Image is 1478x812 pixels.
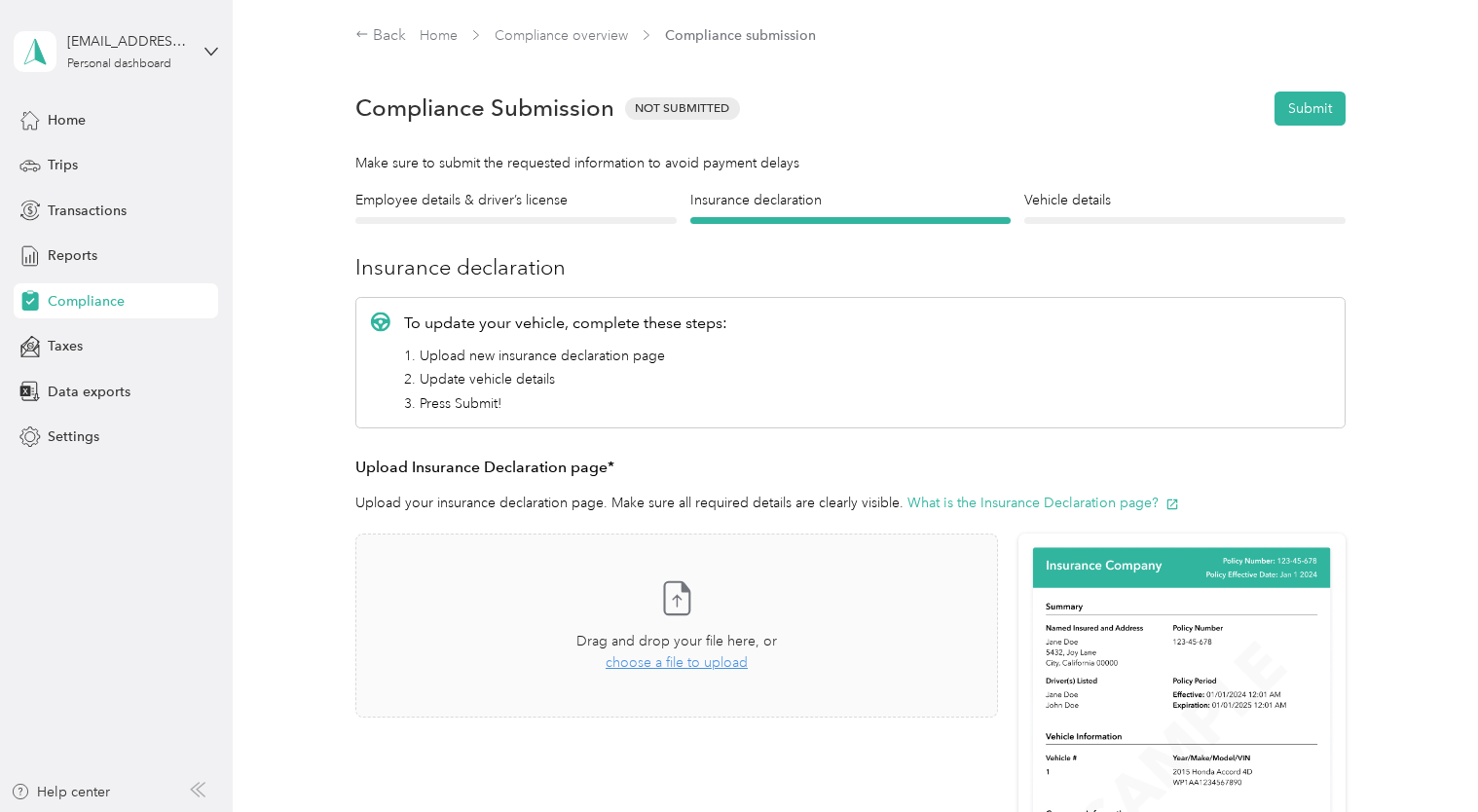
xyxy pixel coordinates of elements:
[48,382,130,402] span: Data exports
[606,654,748,671] span: choose a file to upload
[404,312,727,335] p: To update your vehicle, complete these steps:
[48,291,125,312] span: Compliance
[404,393,727,414] li: 3. Press Submit!
[576,633,777,649] span: Drag and drop your file here, or
[1024,190,1346,210] h4: Vehicle details
[420,27,458,44] a: Home
[48,245,97,266] span: Reports
[355,94,614,122] h1: Compliance Submission
[48,201,127,221] span: Transactions
[355,493,1346,513] p: Upload your insurance declaration page. Make sure all required details are clearly visible.
[355,456,1346,480] h3: Upload Insurance Declaration page*
[355,24,406,48] div: Back
[404,369,727,389] li: 2. Update vehicle details
[1275,92,1346,126] button: Submit
[907,493,1179,513] button: What is the Insurance Declaration page?
[67,31,189,52] div: [EMAIL_ADDRESS][DOMAIN_NAME]
[67,58,171,70] div: Personal dashboard
[625,97,740,120] span: Not Submitted
[495,27,628,44] a: Compliance overview
[356,535,997,717] span: Drag and drop your file here, orchoose a file to upload
[1369,703,1478,812] iframe: Everlance-gr Chat Button Frame
[48,426,99,447] span: Settings
[665,25,816,46] span: Compliance submission
[11,782,110,802] button: Help center
[355,190,677,210] h4: Employee details & driver’s license
[48,336,83,356] span: Taxes
[355,251,1346,283] h3: Insurance declaration
[355,153,1346,173] div: Make sure to submit the requested information to avoid payment delays
[404,346,727,366] li: 1. Upload new insurance declaration page
[690,190,1012,210] h4: Insurance declaration
[48,155,78,175] span: Trips
[48,110,86,130] span: Home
